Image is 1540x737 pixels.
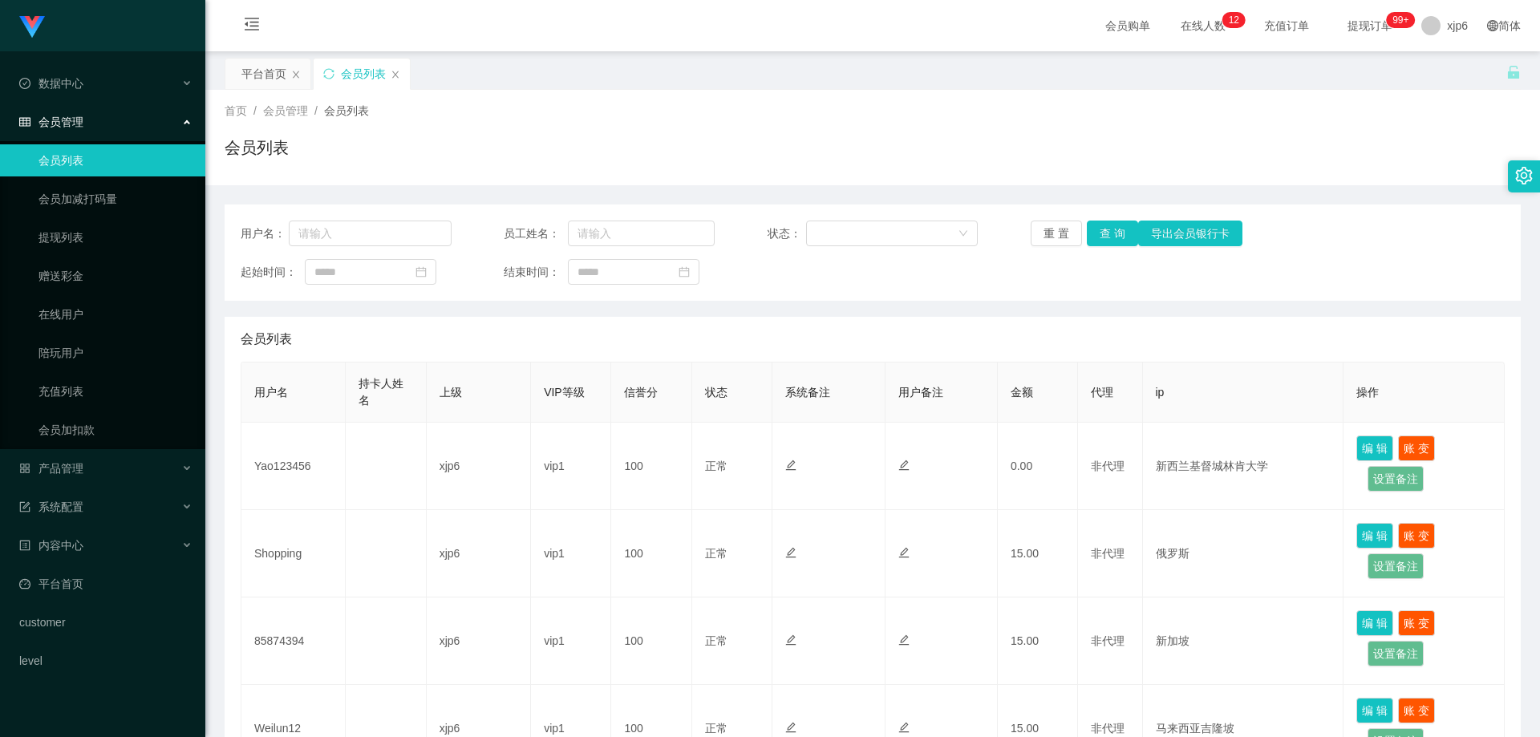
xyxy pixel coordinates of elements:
span: / [253,104,257,117]
span: 状态 [705,386,727,399]
a: 在线用户 [38,298,192,330]
span: / [314,104,318,117]
i: 图标: calendar [415,266,427,277]
span: 代理 [1091,386,1113,399]
td: 100 [611,423,691,510]
i: 图标: form [19,501,30,512]
a: customer [19,606,192,638]
button: 查 询 [1087,221,1138,246]
span: 非代理 [1091,460,1125,472]
span: 员工姓名： [504,225,568,242]
td: vip1 [531,423,611,510]
button: 编 辑 [1356,698,1393,723]
span: 用户名： [241,225,289,242]
div: 平台首页 [241,59,286,89]
span: 持卡人姓名 [359,377,403,407]
i: 图标: unlock [1506,65,1521,79]
a: 提现列表 [38,221,192,253]
input: 请输入 [568,221,715,246]
span: 信誉分 [624,386,658,399]
span: 会员管理 [263,104,308,117]
i: 图标: edit [785,547,796,558]
td: 俄罗斯 [1143,510,1344,597]
button: 设置备注 [1368,553,1424,579]
span: 在线人数 [1173,20,1234,31]
i: 图标: edit [785,722,796,733]
i: 图标: appstore-o [19,463,30,474]
span: 系统备注 [785,386,830,399]
span: 首页 [225,104,247,117]
a: 图标: dashboard平台首页 [19,568,192,600]
span: VIP等级 [544,386,585,399]
td: 85874394 [241,597,346,685]
a: 陪玩用户 [38,337,192,369]
td: xjp6 [427,423,531,510]
span: 会员管理 [19,115,83,128]
img: logo.9652507e.png [19,16,45,38]
i: 图标: down [958,229,968,240]
p: 1 [1229,12,1234,28]
button: 账 变 [1398,523,1435,549]
button: 导出会员银行卡 [1138,221,1242,246]
td: 100 [611,510,691,597]
span: 结束时间： [504,264,568,281]
span: 上级 [440,386,462,399]
button: 重 置 [1031,221,1082,246]
span: 用户备注 [898,386,943,399]
a: 赠送彩金 [38,260,192,292]
i: 图标: edit [898,460,910,471]
span: 内容中心 [19,539,83,552]
span: 操作 [1356,386,1379,399]
span: 正常 [705,634,727,647]
span: 正常 [705,547,727,560]
td: vip1 [531,510,611,597]
h1: 会员列表 [225,136,289,160]
span: 非代理 [1091,634,1125,647]
td: 15.00 [998,510,1078,597]
td: 0.00 [998,423,1078,510]
td: 100 [611,597,691,685]
span: 提现订单 [1339,20,1400,31]
span: 非代理 [1091,547,1125,560]
i: 图标: edit [898,634,910,646]
td: 新西兰基督城林肯大学 [1143,423,1344,510]
i: 图标: edit [898,547,910,558]
i: 图标: edit [785,460,796,471]
span: 状态： [768,225,807,242]
i: 图标: calendar [679,266,690,277]
span: 数据中心 [19,77,83,90]
button: 编 辑 [1356,435,1393,461]
td: Yao123456 [241,423,346,510]
i: 图标: close [391,70,400,79]
td: 新加坡 [1143,597,1344,685]
td: xjp6 [427,597,531,685]
i: 图标: table [19,116,30,128]
sup: 12 [1222,12,1246,28]
span: 非代理 [1091,722,1125,735]
i: 图标: close [291,70,301,79]
i: 图标: check-circle-o [19,78,30,89]
a: 充值列表 [38,375,192,407]
a: 会员加减打码量 [38,183,192,215]
i: 图标: menu-fold [225,1,279,52]
span: 正常 [705,460,727,472]
td: Shopping [241,510,346,597]
span: 起始时间： [241,264,305,281]
td: vip1 [531,597,611,685]
a: level [19,645,192,677]
i: 图标: edit [898,722,910,733]
button: 账 变 [1398,610,1435,636]
p: 2 [1234,12,1239,28]
i: 图标: setting [1515,167,1533,184]
button: 账 变 [1398,698,1435,723]
div: 会员列表 [341,59,386,89]
span: 金额 [1011,386,1033,399]
span: 会员列表 [241,330,292,349]
button: 编 辑 [1356,523,1393,549]
i: 图标: profile [19,540,30,551]
input: 请输入 [289,221,452,246]
span: ip [1156,386,1165,399]
a: 会员列表 [38,144,192,176]
sup: 223 [1386,12,1415,28]
i: 图标: edit [785,634,796,646]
